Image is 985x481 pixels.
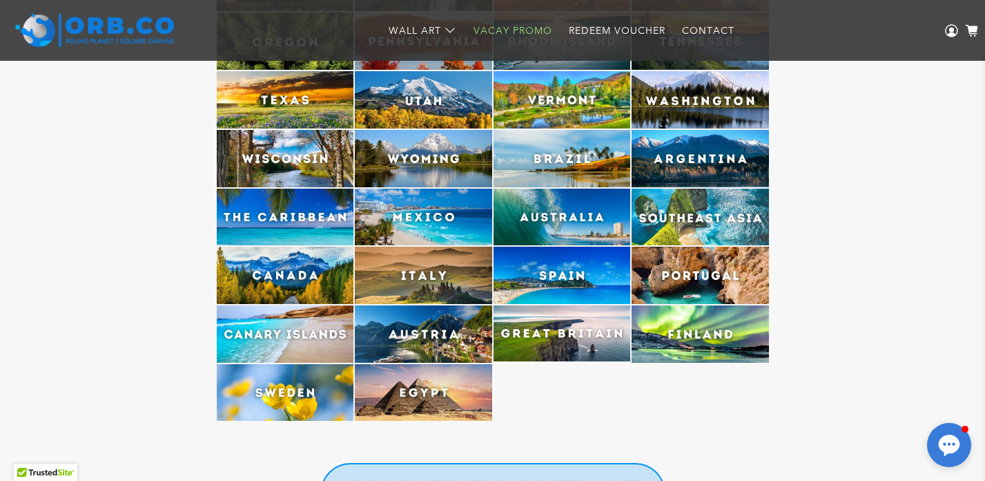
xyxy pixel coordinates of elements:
[927,423,971,467] button: Open chat window
[560,12,674,49] a: Redeem Voucher
[465,12,560,49] a: Vacay Promo
[380,12,465,49] a: Wall Art
[674,12,743,49] a: Contact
